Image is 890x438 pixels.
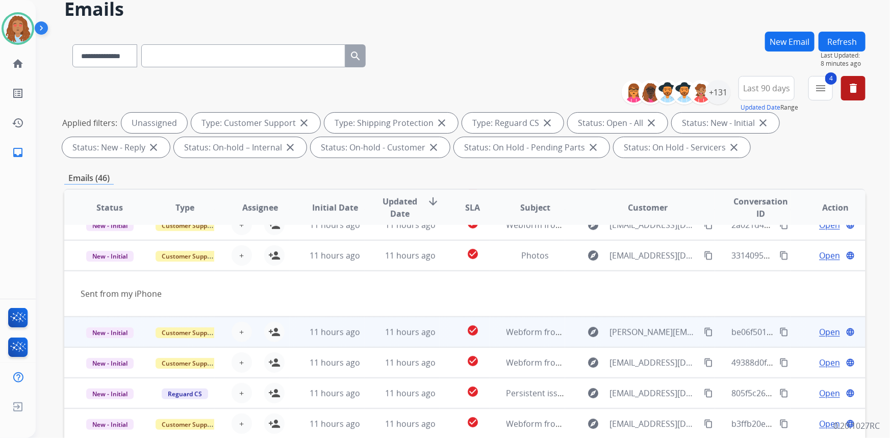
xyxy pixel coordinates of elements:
[833,420,880,432] p: 0.20.1027RC
[232,383,252,403] button: +
[588,249,600,262] mat-icon: explore
[506,326,801,338] span: Webform from [PERSON_NAME][EMAIL_ADDRESS][DOMAIN_NAME] on [DATE]
[310,357,360,368] span: 11 hours ago
[427,141,440,153] mat-icon: close
[310,250,360,261] span: 11 hours ago
[846,358,855,367] mat-icon: language
[268,356,281,369] mat-icon: person_add
[385,326,436,338] span: 11 hours ago
[610,356,699,369] span: [EMAIL_ADDRESS][DOMAIN_NAME]
[86,389,134,399] span: New - Initial
[743,86,790,90] span: Last 90 days
[242,201,278,214] span: Assignee
[191,113,320,133] div: Type: Customer Support
[465,201,480,214] span: SLA
[704,251,713,260] mat-icon: content_copy
[436,117,448,129] mat-icon: close
[506,418,738,429] span: Webform from [EMAIL_ADDRESS][DOMAIN_NAME] on [DATE]
[522,250,549,261] span: Photos
[520,201,550,214] span: Subject
[156,358,222,369] span: Customer Support
[731,357,882,368] span: 49388d0f-9c24-488f-b875-2cca75f4ee80
[628,201,668,214] span: Customer
[385,250,436,261] span: 11 hours ago
[12,146,24,159] mat-icon: inbox
[232,322,252,342] button: +
[704,358,713,367] mat-icon: content_copy
[232,352,252,373] button: +
[821,60,866,68] span: 8 minutes ago
[791,190,866,225] th: Action
[819,326,840,338] span: Open
[779,358,789,367] mat-icon: content_copy
[298,117,310,129] mat-icon: close
[86,358,134,369] span: New - Initial
[819,32,866,51] button: Refresh
[311,137,450,158] div: Status: On-hold - Customer
[96,201,123,214] span: Status
[64,172,114,185] p: Emails (46)
[239,326,244,338] span: +
[588,418,600,430] mat-icon: explore
[704,327,713,337] mat-icon: content_copy
[672,113,779,133] div: Status: New - Initial
[741,103,798,112] span: Range
[147,141,160,153] mat-icon: close
[846,389,855,398] mat-icon: language
[847,82,859,94] mat-icon: delete
[156,220,222,231] span: Customer Support
[12,117,24,129] mat-icon: history
[819,249,840,262] span: Open
[765,32,815,51] button: New Email
[175,201,194,214] span: Type
[239,418,244,430] span: +
[268,249,281,262] mat-icon: person_add
[284,141,296,153] mat-icon: close
[467,416,479,428] mat-icon: check_circle
[12,87,24,99] mat-icon: list_alt
[4,14,32,43] img: avatar
[731,388,883,399] span: 805f5c26-e2bc-4f33-87d3-736d30848fd0
[610,326,699,338] span: [PERSON_NAME][EMAIL_ADDRESS][DOMAIN_NAME]
[704,389,713,398] mat-icon: content_copy
[62,117,117,129] p: Applied filters:
[846,327,855,337] mat-icon: language
[86,251,134,262] span: New - Initial
[310,326,360,338] span: 11 hours ago
[156,251,222,262] span: Customer Support
[728,141,740,153] mat-icon: close
[121,113,187,133] div: Unassigned
[312,201,358,214] span: Initial Date
[467,248,479,260] mat-icon: check_circle
[779,389,789,398] mat-icon: content_copy
[739,76,795,100] button: Last 90 days
[381,195,419,220] span: Updated Date
[741,104,780,112] button: Updated Date
[162,389,208,399] span: Reguard CS
[587,141,599,153] mat-icon: close
[706,80,730,105] div: +131
[156,327,222,338] span: Customer Support
[239,387,244,399] span: +
[704,419,713,428] mat-icon: content_copy
[232,245,252,266] button: +
[239,356,244,369] span: +
[731,195,790,220] span: Conversation ID
[349,50,362,62] mat-icon: search
[541,117,553,129] mat-icon: close
[385,357,436,368] span: 11 hours ago
[819,356,840,369] span: Open
[846,419,855,428] mat-icon: language
[779,419,789,428] mat-icon: content_copy
[815,82,827,94] mat-icon: menu
[588,356,600,369] mat-icon: explore
[614,137,750,158] div: Status: On Hold - Servicers
[232,414,252,434] button: +
[239,249,244,262] span: +
[81,288,699,300] div: Sent from my iPhone
[588,326,600,338] mat-icon: explore
[268,418,281,430] mat-icon: person_add
[454,137,609,158] div: Status: On Hold - Pending Parts
[268,326,281,338] mat-icon: person_add
[819,387,840,399] span: Open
